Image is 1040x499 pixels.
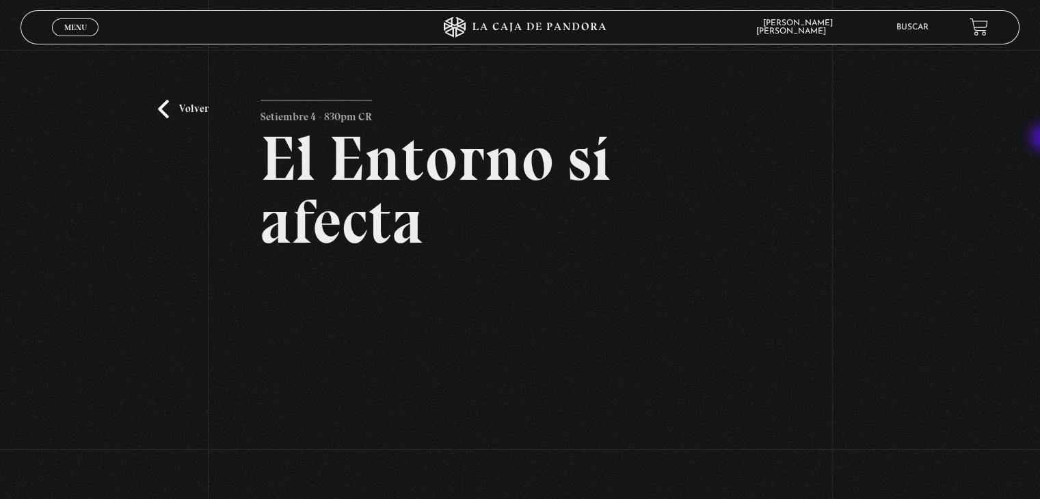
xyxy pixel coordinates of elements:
[64,23,87,31] span: Menu
[756,19,840,36] span: [PERSON_NAME] [PERSON_NAME]
[59,34,92,44] span: Cerrar
[261,127,779,253] h2: El Entorno sí afecta
[970,18,988,36] a: View your shopping cart
[261,100,372,127] p: Setiembre 4 - 830pm CR
[896,23,929,31] a: Buscar
[158,100,209,118] a: Volver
